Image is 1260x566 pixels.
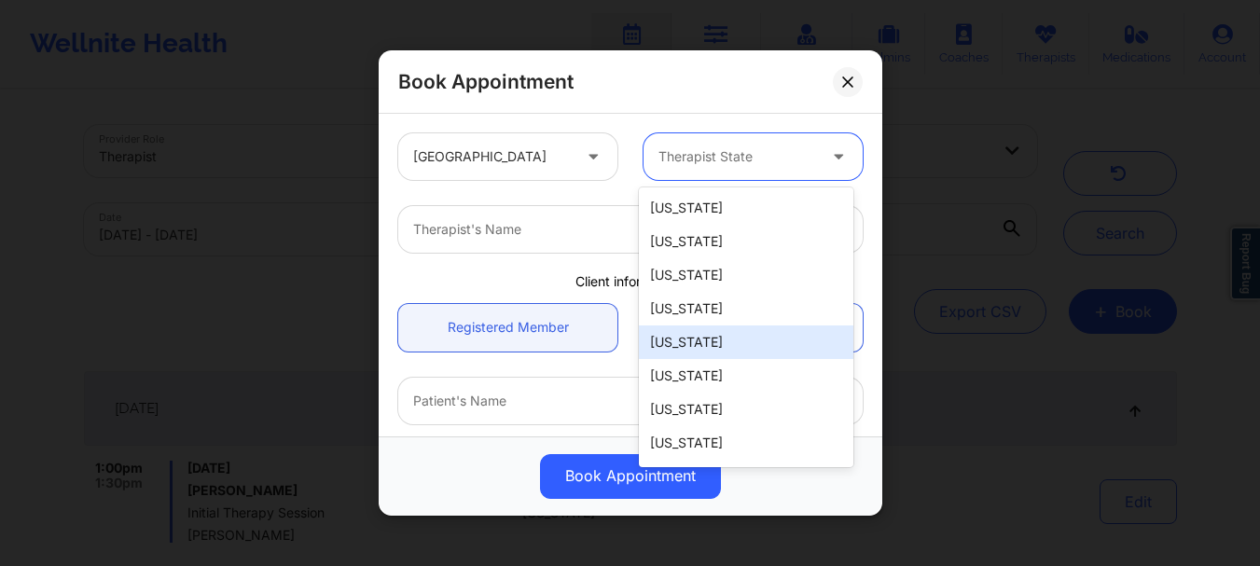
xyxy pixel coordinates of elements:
div: [US_STATE] [639,325,853,359]
a: Not Registered Client [644,304,863,352]
div: [US_STATE] [639,359,853,393]
div: [US_STATE] [639,426,853,460]
div: [US_STATE] [639,258,853,292]
a: Registered Member [398,304,617,352]
h2: Book Appointment [398,69,574,94]
div: [US_STATE][GEOGRAPHIC_DATA] [639,460,853,512]
button: Book Appointment [540,454,721,499]
div: [US_STATE] [639,393,853,426]
div: [US_STATE] [639,191,853,225]
div: [US_STATE] [639,292,853,325]
div: [US_STATE] [639,225,853,258]
div: Client information: [385,272,876,291]
div: [GEOGRAPHIC_DATA] [413,133,571,180]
